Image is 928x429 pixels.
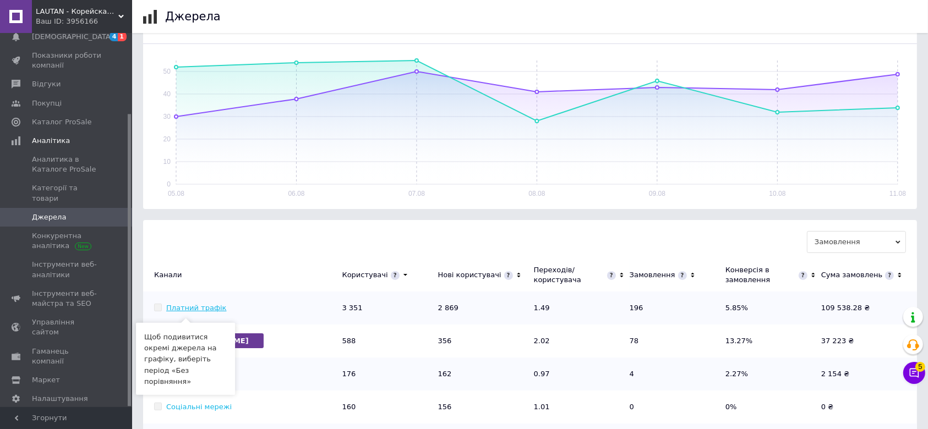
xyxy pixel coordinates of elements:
[725,291,821,324] td: 5.85%
[342,324,438,358] td: 588
[534,358,630,391] td: 0.97
[649,190,665,197] text: 09.08
[32,231,102,251] span: Конкурентна аналітика
[821,270,882,280] div: Сума замовлень
[821,324,917,358] td: 37 223 ₴
[342,291,438,324] td: 3 351
[821,391,917,424] td: 0 ₴
[32,98,62,108] span: Покупці
[165,10,221,23] h1: Джерела
[32,183,102,203] span: Категорії та товари
[32,317,102,337] span: Управління сайтом
[36,7,118,16] span: LAUTAN - Корейская Косметика
[32,346,102,366] span: Гаманець компанії
[32,32,113,42] span: [DEMOGRAPHIC_DATA]
[288,190,305,197] text: 06.08
[725,391,821,424] td: 0%
[725,358,821,391] td: 2.27%
[438,391,534,424] td: 156
[630,291,725,324] td: 196
[769,190,786,197] text: 10.08
[163,113,171,120] text: 30
[342,391,438,424] td: 160
[807,231,906,253] span: Замовлення
[118,32,127,41] span: 1
[168,190,184,197] text: 05.08
[915,362,925,372] span: 5
[32,212,66,222] span: Джерела
[163,90,171,98] text: 40
[903,362,925,384] button: Чат з покупцем5
[438,324,534,358] td: 356
[821,291,917,324] td: 109 538.28 ₴
[143,270,337,280] div: Канали
[163,68,171,75] text: 50
[166,403,232,411] a: Соціальні мережі
[630,324,725,358] td: 78
[32,375,60,385] span: Маркет
[32,289,102,309] span: Інструменти веб-майстра та SEO
[32,394,88,404] span: Налаштування
[889,190,906,197] text: 11.08
[36,16,132,26] div: Ваш ID: 3956166
[534,265,604,285] div: Переходів/користувача
[630,270,675,280] div: Замовлення
[32,51,102,70] span: Показники роботи компанії
[534,391,630,424] td: 1.01
[438,358,534,391] td: 162
[529,190,545,197] text: 08.08
[32,155,102,174] span: Аналитика в Каталоге ProSale
[342,270,388,280] div: Користувачі
[110,32,118,41] span: 4
[144,333,216,386] span: Щоб подивитися окремі джерела на графіку, виберіть період «Без порівняння»
[438,291,534,324] td: 2 869
[163,135,171,143] text: 20
[32,136,70,146] span: Аналітика
[630,391,725,424] td: 0
[167,180,171,188] text: 0
[821,358,917,391] td: 2 154 ₴
[534,324,630,358] td: 2.02
[725,265,796,285] div: Конверсія в замовлення
[32,260,102,279] span: Інструменти веб-аналітики
[32,79,61,89] span: Відгуки
[32,117,91,127] span: Каталог ProSale
[534,291,630,324] td: 1.49
[342,358,438,391] td: 176
[438,270,501,280] div: Нові користувачі
[408,190,425,197] text: 07.08
[725,324,821,358] td: 13.27%
[166,304,227,312] a: Платний трафік
[630,358,725,391] td: 4
[163,158,171,166] text: 10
